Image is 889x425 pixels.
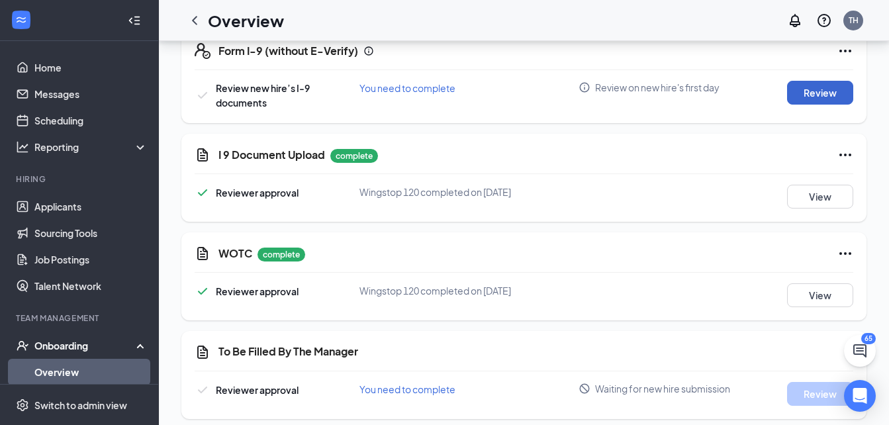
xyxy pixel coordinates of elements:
span: Wingstop 120 completed on [DATE] [359,285,511,297]
a: Scheduling [34,107,148,134]
h5: I 9 Document Upload [218,148,325,162]
svg: Blocked [579,383,590,395]
div: Open Intercom Messenger [844,380,876,412]
svg: Ellipses [837,246,853,261]
a: Job Postings [34,246,148,273]
span: Reviewer approval [216,187,299,199]
svg: ChevronLeft [187,13,203,28]
svg: WorkstreamLogo [15,13,28,26]
div: 65 [861,333,876,344]
svg: UserCheck [16,339,29,352]
div: Reporting [34,140,148,154]
svg: Settings [16,399,29,412]
svg: Analysis [16,140,29,154]
svg: CustomFormIcon [195,147,211,163]
svg: Checkmark [195,87,211,103]
div: Onboarding [34,339,136,352]
div: Team Management [16,312,145,324]
h5: WOTC [218,246,252,261]
div: TH [849,15,859,26]
h5: Form I-9 (without E-Verify) [218,44,358,58]
svg: FormI9EVerifyIcon [195,43,211,59]
svg: Notifications [787,13,803,28]
h5: To Be Filled By The Manager [218,344,358,359]
svg: ChatActive [852,343,868,359]
div: Switch to admin view [34,399,127,412]
p: complete [330,149,378,163]
svg: Checkmark [195,185,211,201]
svg: Info [363,46,374,56]
span: Reviewer approval [216,285,299,297]
a: Applicants [34,193,148,220]
svg: Ellipses [837,43,853,59]
button: ChatActive [844,335,876,367]
a: Talent Network [34,273,148,299]
a: Home [34,54,148,81]
svg: CustomFormIcon [195,246,211,261]
button: View [787,185,853,209]
span: Waiting for new hire submission [595,382,730,395]
span: You need to complete [359,383,455,395]
svg: QuestionInfo [816,13,832,28]
span: Review new hire’s I-9 documents [216,82,310,109]
svg: CustomFormIcon [195,344,211,360]
button: View [787,283,853,307]
span: Review on new hire's first day [595,81,720,94]
svg: Info [579,81,590,93]
svg: Checkmark [195,283,211,299]
h1: Overview [208,9,284,32]
svg: Ellipses [837,147,853,163]
svg: Checkmark [195,382,211,398]
svg: Collapse [128,14,141,27]
div: Hiring [16,173,145,185]
span: Wingstop 120 completed on [DATE] [359,186,511,198]
button: Review [787,382,853,406]
span: You need to complete [359,82,455,94]
button: Review [787,81,853,105]
a: Sourcing Tools [34,220,148,246]
span: Reviewer approval [216,384,299,396]
a: Overview [34,359,148,385]
a: Messages [34,81,148,107]
p: complete [257,248,305,261]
